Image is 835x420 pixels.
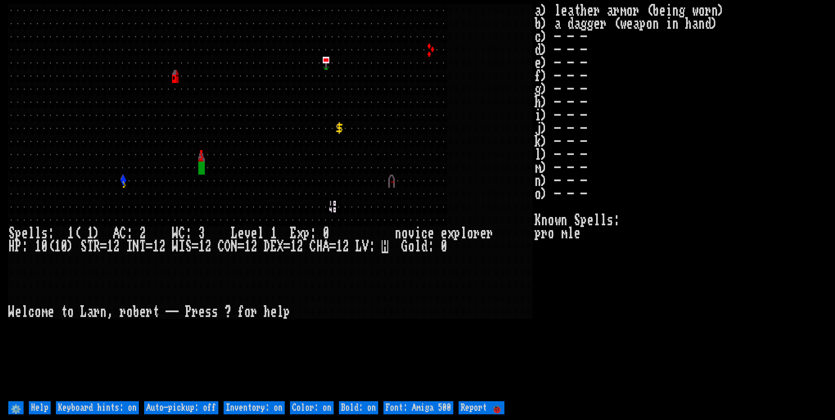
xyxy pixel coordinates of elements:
div: 2 [205,240,211,253]
div: 2 [297,240,303,253]
div: R [93,240,100,253]
div: V [362,240,369,253]
div: = [283,240,290,253]
div: H [316,240,323,253]
div: 2 [139,227,146,240]
div: v [244,227,251,240]
div: : [48,227,54,240]
div: p [283,306,290,319]
div: p [15,227,21,240]
div: = [146,240,152,253]
div: n [395,227,401,240]
div: o [467,227,473,240]
div: h [264,306,270,319]
input: Keyboard hints: on [56,401,139,414]
div: = [238,240,244,253]
div: x [297,227,303,240]
div: l [460,227,467,240]
div: 3 [198,227,205,240]
div: 1 [152,240,159,253]
div: 2 [251,240,257,253]
div: o [408,240,414,253]
div: o [401,227,408,240]
div: t [152,306,159,319]
div: G [401,240,408,253]
div: l [28,227,35,240]
div: P [185,306,192,319]
div: A [323,240,329,253]
div: L [355,240,362,253]
div: p [303,227,310,240]
input: Auto-pickup: off [144,401,218,414]
div: = [192,240,198,253]
div: S [8,227,15,240]
div: 1 [270,227,277,240]
div: 1 [336,240,342,253]
div: E [290,227,297,240]
div: e [238,227,244,240]
div: 1 [107,240,113,253]
div: o [244,306,251,319]
div: P [15,240,21,253]
div: s [41,227,48,240]
div: c [421,227,428,240]
div: v [408,227,414,240]
div: 2 [159,240,166,253]
div: : [126,227,133,240]
div: s [205,306,211,319]
div: e [428,227,434,240]
div: o [35,306,41,319]
div: : [21,240,28,253]
div: : [185,227,192,240]
div: e [21,227,28,240]
div: r [473,227,480,240]
div: 0 [41,240,48,253]
div: C [120,227,126,240]
div: 1 [54,240,61,253]
div: 1 [290,240,297,253]
div: l [414,240,421,253]
div: O [224,240,231,253]
div: W [172,240,179,253]
div: N [133,240,139,253]
div: - [166,306,172,319]
div: e [198,306,205,319]
div: e [48,306,54,319]
input: Color: on [290,401,334,414]
div: b [133,306,139,319]
div: l [35,227,41,240]
div: ) [67,240,74,253]
div: W [8,306,15,319]
div: W [172,227,179,240]
div: a [87,306,93,319]
div: o [67,306,74,319]
div: C [218,240,224,253]
input: Bold: on [339,401,378,414]
div: r [487,227,493,240]
div: m [41,306,48,319]
div: ? [224,306,231,319]
div: x [447,227,454,240]
div: T [139,240,146,253]
input: ⚙️ [8,401,24,414]
stats: a) leather armor (being worn) b) a dagger (weapon in hand) c) - - - d) - - - e) - - - f) - - - g)... [535,4,827,399]
div: d [421,240,428,253]
div: I [179,240,185,253]
div: s [211,306,218,319]
div: S [80,240,87,253]
div: r [120,306,126,319]
div: 0 [441,240,447,253]
div: S [185,240,192,253]
div: 1 [198,240,205,253]
div: r [192,306,198,319]
div: ( [74,227,80,240]
div: e [139,306,146,319]
input: Report 🐞 [459,401,504,414]
div: n [100,306,107,319]
div: p [454,227,460,240]
div: l [277,306,283,319]
div: C [179,227,185,240]
div: r [146,306,152,319]
div: I [126,240,133,253]
div: ( [48,240,54,253]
